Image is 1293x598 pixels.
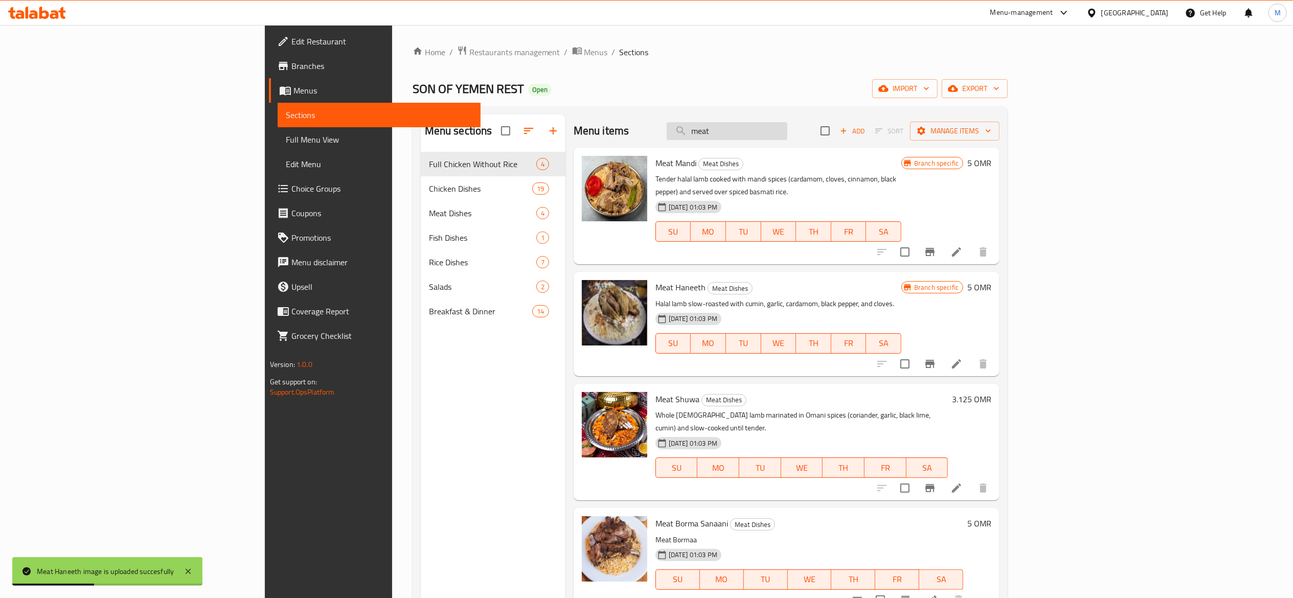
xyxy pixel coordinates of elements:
span: WE [765,224,792,239]
a: Menus [572,45,608,59]
span: Add item [836,123,869,139]
span: 7 [537,258,549,267]
span: MO [695,336,722,351]
span: 14 [533,307,548,316]
div: items [532,305,549,317]
span: Select to update [894,477,916,499]
span: Menus [584,46,608,58]
div: Rice Dishes7 [421,250,565,274]
a: Restaurants management [457,45,560,59]
button: Manage items [910,122,1000,141]
span: SU [660,572,696,587]
span: TU [748,572,784,587]
div: Salads2 [421,274,565,299]
span: TU [743,461,777,475]
span: Branches [291,60,472,72]
span: TH [800,224,827,239]
a: Edit Menu [278,152,481,176]
span: Sections [286,109,472,121]
span: [DATE] 01:03 PM [665,550,721,560]
nav: breadcrumb [413,45,1008,59]
span: FR [869,461,902,475]
div: Meat Dishes [730,518,775,531]
p: Tender halal lamb cooked with mandi spices (cardamom, cloves, cinnamon, black pepper) and served ... [655,173,901,198]
span: MO [695,224,722,239]
li: / [612,46,616,58]
span: SA [923,572,959,587]
a: Choice Groups [269,176,481,201]
button: export [942,79,1008,98]
span: Meat Dishes [702,394,746,406]
span: Get support on: [270,375,317,388]
button: delete [971,240,995,264]
span: Salads [429,281,536,293]
input: search [667,122,787,140]
span: TU [730,224,757,239]
div: Full Chicken Without Rice4 [421,152,565,176]
button: TH [831,569,875,590]
span: FR [835,336,863,351]
a: Upsell [269,274,481,299]
span: Rice Dishes [429,256,536,268]
div: items [536,207,549,219]
div: [GEOGRAPHIC_DATA] [1101,7,1169,18]
button: FR [865,457,906,478]
span: Select to update [894,241,916,263]
a: Sections [278,103,481,127]
div: Chicken Dishes [429,182,533,195]
button: SA [919,569,963,590]
button: Add [836,123,869,139]
div: Chicken Dishes19 [421,176,565,201]
div: items [536,256,549,268]
span: 2 [537,282,549,292]
div: Meat Haneeth image is uploaded succesfully [37,566,174,577]
span: WE [765,336,792,351]
p: Whole [DEMOGRAPHIC_DATA] lamb marinated in Omani spices (coriander, garlic, black lime, cumin) an... [655,409,948,434]
span: FR [879,572,915,587]
div: items [532,182,549,195]
div: Open [528,84,552,96]
h6: 5 OMR [967,156,991,170]
button: FR [831,333,867,354]
div: Meat Dishes [701,394,746,406]
a: Edit menu item [950,246,963,258]
span: M [1275,7,1281,18]
a: Support.OpsPlatform [270,385,335,399]
span: Breakfast & Dinner [429,305,533,317]
button: MO [691,333,726,354]
span: [DATE] 01:03 PM [665,314,721,324]
span: SA [870,336,897,351]
button: MO [700,569,744,590]
div: Meat Dishes [698,158,743,170]
span: import [880,82,929,95]
div: Menu-management [990,7,1053,19]
button: Branch-specific-item [918,352,942,376]
span: Sort sections [516,119,541,143]
p: Halal lamb slow-roasted with cumin, garlic, cardamom, black pepper, and cloves. [655,297,901,310]
button: TH [823,457,865,478]
button: FR [831,221,867,242]
span: Version: [270,358,295,371]
span: SU [660,461,694,475]
span: Meat Dishes [429,207,536,219]
div: items [536,281,549,293]
button: WE [788,569,832,590]
button: WE [781,457,823,478]
button: TH [796,221,831,242]
div: items [536,158,549,170]
button: SU [655,569,700,590]
span: Open [528,85,552,94]
span: Select section first [869,123,910,139]
span: Branch specific [910,158,963,168]
img: Meat Haneeth [582,280,647,346]
span: Branch specific [910,283,963,292]
span: TH [835,572,871,587]
nav: Menu sections [421,148,565,328]
h6: 5 OMR [967,280,991,294]
a: Menu disclaimer [269,250,481,274]
a: Branches [269,54,481,78]
p: Meat Bormaa [655,534,963,546]
span: Full Chicken Without Rice [429,158,536,170]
